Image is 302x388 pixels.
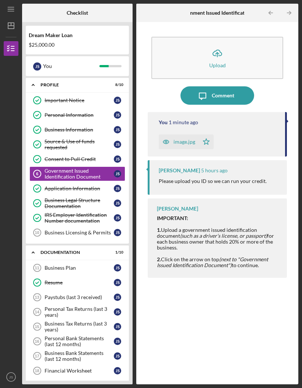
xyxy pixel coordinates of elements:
[29,334,125,349] a: 16Personal Bank Statements (last 12 months)JS
[45,280,114,285] div: Resume
[29,122,125,137] a: Business InformationJS
[45,321,114,333] div: Business Tax Returns (last 3 years)
[114,323,121,330] div: J S
[35,230,39,235] tspan: 10
[114,155,121,163] div: J S
[45,306,114,318] div: Personal Tax Returns (last 3 years)
[114,141,121,148] div: J S
[151,37,283,79] button: Upload
[159,119,168,125] div: You
[173,139,195,145] div: image.jpg
[29,196,125,211] a: Business Legal Structure DocumentationJS
[114,338,121,345] div: J S
[35,369,39,373] tspan: 18
[176,10,277,16] b: Government Issued Identification Document
[114,200,121,207] div: J S
[45,112,114,118] div: Personal Information
[159,177,267,185] p: Please upload you ID so we can run your credit.
[29,275,125,290] a: ResumeJS
[29,137,125,152] a: Source & Use of funds requestedJS
[29,349,125,363] a: 17Business Bank Statements (last 12 months)JS
[45,186,114,191] div: Application Information
[41,250,105,255] div: Documentation
[114,126,121,133] div: J S
[45,335,114,347] div: Personal Bank Statements (last 12 months)
[43,60,99,72] div: You
[114,185,121,192] div: J S
[159,134,214,149] button: image.jpg
[67,10,88,16] b: Checklist
[114,279,121,286] div: J S
[29,181,125,196] a: Application InformationJS
[157,227,161,233] strong: 1.
[45,294,114,300] div: Paystubs (last 3 received)
[110,250,123,255] div: 1 / 10
[29,363,125,378] a: 18Financial WorksheetJS
[114,170,121,177] div: J S
[45,139,114,150] div: Source & Use of funds requested
[29,108,125,122] a: Personal InformationJS
[45,230,114,236] div: Business Licensing & Permits
[29,319,125,334] a: 15Business Tax Returns (last 3 years)JS
[45,127,114,133] div: Business Information
[114,229,121,236] div: J S
[35,295,39,299] tspan: 13
[114,367,121,374] div: J S
[114,294,121,301] div: J S
[45,265,114,271] div: Business Plan
[114,214,121,222] div: J S
[29,32,126,38] div: Dream Maker Loan
[36,172,38,176] tspan: 6
[29,290,125,305] a: 13Paystubs (last 3 received)JS
[35,310,39,314] tspan: 14
[45,97,114,103] div: Important Notice
[29,166,125,181] a: 6Government Issued Identification DocumentJS
[45,156,114,162] div: Consent to Pull Credit
[29,93,125,108] a: Important NoticeJS
[29,211,125,225] a: IRS Employer Identification Number documentationJS
[29,42,126,48] div: $25,000.00
[180,86,254,105] button: Comment
[45,368,114,374] div: Financial Worksheet
[35,339,39,344] tspan: 16
[35,266,39,270] tspan: 11
[180,233,267,239] em: (such as a driver’s license, or passport)
[45,168,114,180] div: Government Issued Identification Document
[35,324,39,329] tspan: 15
[41,83,105,87] div: Profile
[157,215,280,269] div: Upload a government issued identification document for each business owner that holds 20% or more...
[110,83,123,87] div: 8 / 10
[157,206,198,212] div: [PERSON_NAME]
[29,305,125,319] a: 14Personal Tax Returns (last 3 years)JS
[9,375,13,379] text: JS
[45,212,114,224] div: IRS Employer Identification Number documentation
[114,352,121,360] div: J S
[45,197,114,209] div: Business Legal Structure Documentation
[4,370,18,384] button: JS
[212,86,234,105] div: Comment
[114,97,121,104] div: J S
[159,168,200,173] div: [PERSON_NAME]
[35,354,39,358] tspan: 17
[29,261,125,275] a: 11Business PlanJS
[209,62,226,68] div: Upload
[169,119,198,125] time: 2025-09-18 17:36
[29,152,125,166] a: Consent to Pull CreditJS
[114,308,121,316] div: J S
[157,256,268,268] em: (next to "Government Issued Identification Document")
[114,111,121,119] div: J S
[201,168,228,173] time: 2025-09-18 12:18
[45,350,114,362] div: Business Bank Statements (last 12 months)
[29,225,125,240] a: 10Business Licensing & PermitsJS
[114,264,121,272] div: J S
[157,256,161,262] strong: 2.
[33,62,41,71] div: J S
[157,215,188,221] strong: IMPORTANT:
